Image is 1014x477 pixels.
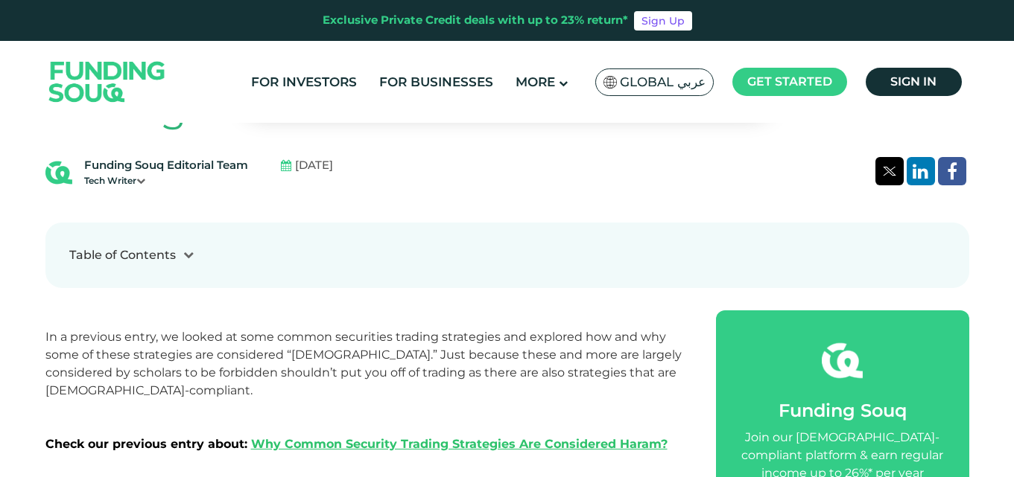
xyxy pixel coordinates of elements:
[84,174,248,188] div: Tech Writer
[323,12,628,29] div: Exclusive Private Credit deals with up to 23% return*
[69,246,176,264] div: Table of Contents
[45,437,247,451] span: Check our previous entry about:
[247,70,361,95] a: For Investors
[822,340,863,381] img: fsicon
[866,68,962,96] a: Sign in
[883,167,896,176] img: twitter
[295,157,333,174] span: [DATE]
[84,157,248,174] div: Funding Souq Editorial Team
[890,74,937,89] span: Sign in
[34,44,180,119] img: Logo
[747,74,832,89] span: Get started
[251,437,668,451] a: Why Common Security Trading Strategies Are Considered Haram?
[779,400,907,421] span: Funding Souq
[516,74,555,89] span: More
[603,76,617,89] img: SA Flag
[634,11,692,31] a: Sign Up
[376,70,497,95] a: For Businesses
[620,74,706,91] span: Global عربي
[45,159,72,186] img: Blog Author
